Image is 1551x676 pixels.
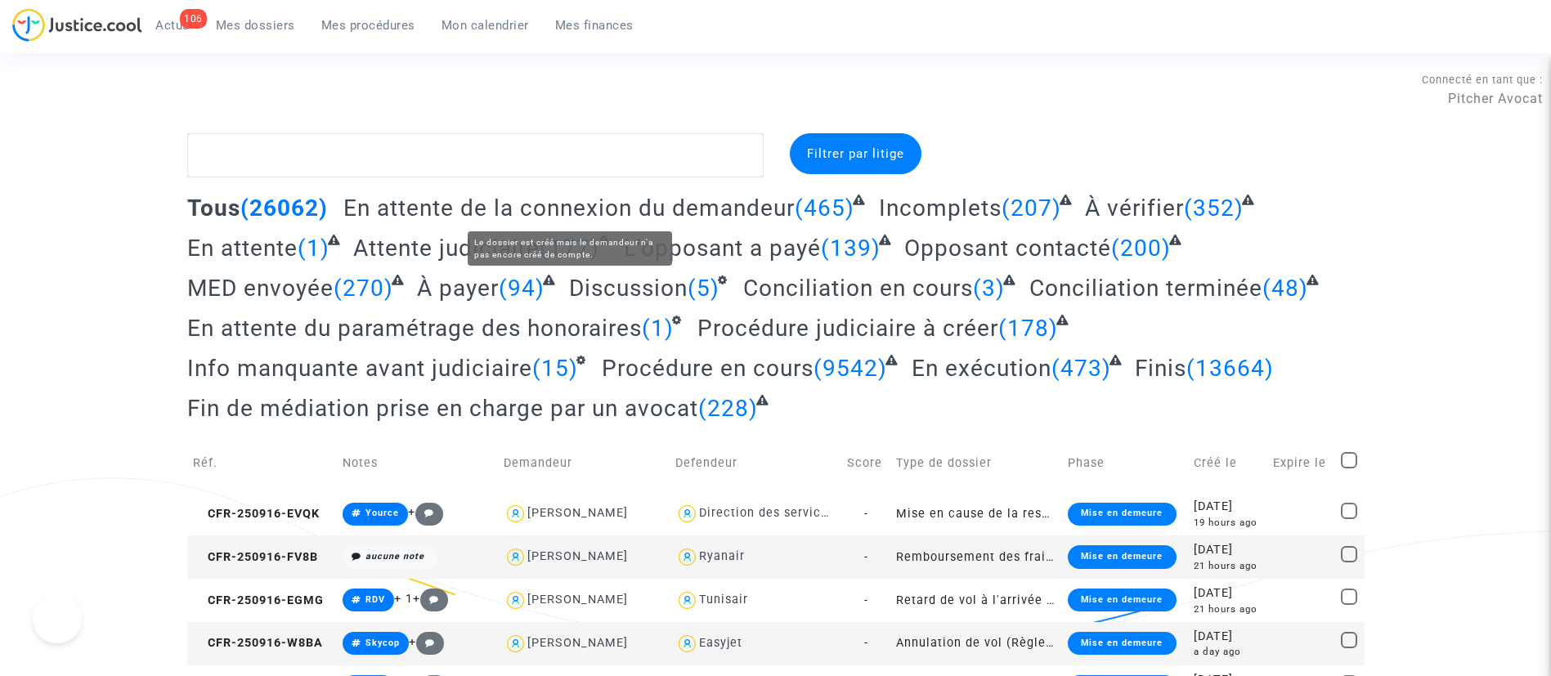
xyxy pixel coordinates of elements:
[998,315,1058,342] span: (178)
[699,636,742,650] div: Easyjet
[890,492,1062,535] td: Mise en cause de la responsabilité de l'Etat pour lenteur excessive de la Justice
[155,18,190,33] span: Actus
[216,18,295,33] span: Mes dossiers
[142,13,203,38] a: 106Actus
[1194,541,1262,559] div: [DATE]
[1186,355,1274,382] span: (13664)
[187,395,698,422] span: Fin de médiation prise en charge par un avocat
[688,275,719,302] span: (5)
[699,593,748,607] div: Tunisair
[1068,632,1176,655] div: Mise en demeure
[1135,355,1186,382] span: Finis
[912,355,1051,382] span: En exécution
[1194,628,1262,646] div: [DATE]
[417,275,499,302] span: À payer
[1194,645,1262,659] div: a day ago
[321,18,415,33] span: Mes procédures
[904,235,1111,262] span: Opposant contacté
[408,505,443,519] span: +
[504,502,527,526] img: icon-user.svg
[240,195,328,222] span: (26062)
[1194,516,1262,530] div: 19 hours ago
[821,235,881,262] span: (139)
[698,395,758,422] span: (228)
[337,434,498,492] td: Notes
[1184,195,1244,222] span: (352)
[1029,275,1262,302] span: Conciliation terminée
[442,18,529,33] span: Mon calendrier
[814,355,887,382] span: (9542)
[394,592,413,606] span: + 1
[675,545,699,569] img: icon-user.svg
[864,636,868,650] span: -
[807,146,904,161] span: Filtrer par litige
[365,508,399,518] span: Yource
[1194,498,1262,516] div: [DATE]
[365,638,400,648] span: Skycop
[365,551,424,562] i: aucune note
[1194,584,1262,602] div: [DATE]
[353,235,540,262] span: Attente judiciaire
[365,594,385,605] span: RDV
[504,545,527,569] img: icon-user.svg
[499,275,545,302] span: (94)
[555,18,634,33] span: Mes finances
[203,13,308,38] a: Mes dossiers
[532,355,578,382] span: (15)
[1085,195,1184,222] span: À vérifier
[1068,545,1176,568] div: Mise en demeure
[624,235,821,262] span: L'opposant a payé
[33,594,82,643] iframe: Help Scout Beacon - Open
[699,549,745,563] div: Ryanair
[743,275,973,302] span: Conciliation en cours
[1051,355,1111,382] span: (473)
[864,550,868,564] span: -
[193,507,320,521] span: CFR-250916-EVQK
[504,589,527,612] img: icon-user.svg
[498,434,670,492] td: Demandeur
[890,434,1062,492] td: Type de dossier
[864,593,868,607] span: -
[890,622,1062,665] td: Annulation de vol (Règlement CE n°261/2004)
[527,549,628,563] div: [PERSON_NAME]
[795,195,854,222] span: (465)
[180,9,207,29] div: 106
[890,535,1062,579] td: Remboursement des frais d'impression de la carte d'embarquement
[504,632,527,656] img: icon-user.svg
[187,195,240,222] span: Tous
[308,13,428,38] a: Mes procédures
[642,315,674,342] span: (1)
[343,195,795,222] span: En attente de la connexion du demandeur
[841,434,890,492] td: Score
[527,506,628,520] div: [PERSON_NAME]
[527,636,628,650] div: [PERSON_NAME]
[675,502,699,526] img: icon-user.svg
[540,235,599,262] span: (177)
[973,275,1005,302] span: (3)
[298,235,329,262] span: (1)
[699,506,1153,520] div: Direction des services judiciaires du Ministère de la Justice - Bureau FIP4
[413,592,448,606] span: +
[1194,602,1262,616] div: 21 hours ago
[670,434,841,492] td: Defendeur
[1062,434,1188,492] td: Phase
[12,8,142,42] img: jc-logo.svg
[334,275,393,302] span: (270)
[193,636,323,650] span: CFR-250916-W8BA
[890,579,1062,622] td: Retard de vol à l'arrivée (hors UE - Convention de [GEOGRAPHIC_DATA])
[187,355,532,382] span: Info manquante avant judiciaire
[569,275,688,302] span: Discussion
[1188,434,1267,492] td: Créé le
[602,355,814,382] span: Procédure en cours
[409,635,444,649] span: +
[1262,275,1308,302] span: (48)
[428,13,542,38] a: Mon calendrier
[864,507,868,521] span: -
[675,632,699,656] img: icon-user.svg
[1194,559,1262,573] div: 21 hours ago
[675,589,699,612] img: icon-user.svg
[187,275,334,302] span: MED envoyée
[187,315,642,342] span: En attente du paramétrage des honoraires
[1068,589,1176,611] div: Mise en demeure
[542,13,647,38] a: Mes finances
